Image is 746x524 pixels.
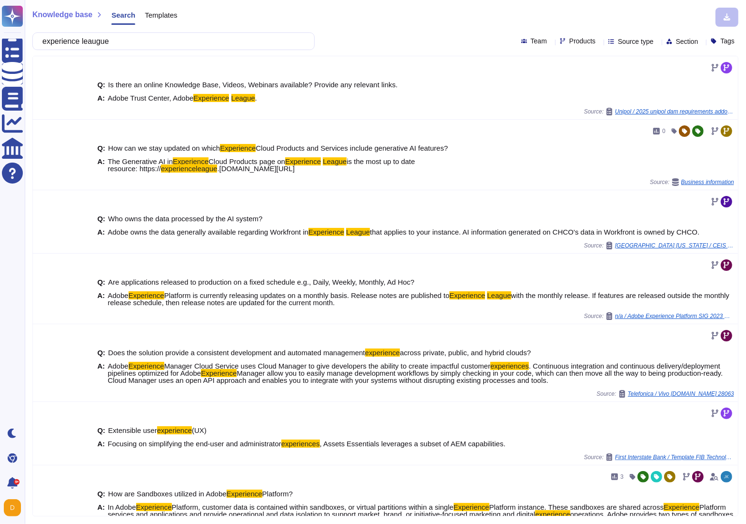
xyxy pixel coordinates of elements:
[97,94,105,102] b: A:
[108,503,726,518] span: Platform services and applications and provide operational and data isolation to support market, ...
[628,391,734,397] span: Telefonica / Vivo [DOMAIN_NAME] 28063
[97,81,105,88] b: Q:
[108,278,414,286] span: Are applications released to production on a fixed schedule e.g., Daily, Weekly, Monthly, Ad Hoc?
[108,362,128,370] span: Adobe
[108,503,136,511] span: In Adobe
[584,108,734,115] span: Source:
[108,362,720,377] span: . Continuous integration and continuous delivery/deployment pipelines optimized for Adobe
[108,228,308,236] span: Adobe owns the data generally available regarding Workfront in
[615,454,734,460] span: First Interstate Bank / Template FIB Technology Evaluation Scorecard (Adobe Livecycle).[DOMAIN_NAME]
[615,109,734,114] span: Unipol / 2025 unipol dam requirements addon adobe
[108,291,729,307] span: with the monthly release. If features are released outside the monthly release schedule, then rel...
[531,38,547,44] span: Team
[365,349,400,357] mark: experience
[108,157,415,173] span: is the most up to date resource: https://
[308,228,344,236] mark: Experience
[721,471,732,483] img: user
[108,369,723,384] span: Manager allow you to easily manage development workflows by simply checking in your code, which c...
[231,94,255,102] mark: League
[129,362,164,370] mark: Experience
[618,38,654,45] span: Source type
[569,38,596,44] span: Products
[615,243,734,248] span: [GEOGRAPHIC_DATA] [US_STATE] / CEIS Evaluation Questionnaire Last Updated [DATE]
[489,503,664,511] span: Platform instance. These sandboxes are shared across
[650,178,734,186] span: Source:
[620,474,624,480] span: 3
[97,427,105,434] b: Q:
[32,11,92,19] span: Knowledge base
[323,157,347,165] mark: League
[136,503,172,511] mark: Experience
[97,440,105,447] b: A:
[217,164,295,173] span: .[DOMAIN_NAME][URL]
[400,349,531,357] span: across private, public, and hybrid clouds?
[662,128,666,134] span: 0
[108,94,193,102] span: Adobe Trust Center, Adobe
[370,228,699,236] span: that applies to your instance. AI information generated on CHCO's data in Workfront is owned by C...
[108,81,398,89] span: Is there an online Knowledge Base, Videos, Webinars available? Provide any relevant links.
[97,349,105,356] b: Q:
[173,157,209,165] mark: Experience
[584,312,734,320] span: Source:
[97,362,105,384] b: A:
[262,490,293,498] span: Platform?
[490,362,529,370] mark: experiences
[108,157,173,165] span: The Generative AI in
[97,144,105,152] b: Q:
[172,503,454,511] span: Platform, customer data is contained within sandboxes, or virtual partitions within a single
[720,38,735,44] span: Tags
[97,490,105,497] b: Q:
[108,291,128,299] span: Adobe
[108,144,220,152] span: How can we stay updated on which
[111,11,135,19] span: Search
[346,228,370,236] mark: League
[584,242,734,249] span: Source:
[220,144,256,152] mark: Experience
[209,157,285,165] span: Cloud Products page on
[14,479,20,485] div: 9+
[664,503,699,511] mark: Experience
[285,157,321,165] mark: Experience
[681,179,734,185] span: Business information
[164,362,490,370] span: Manager Cloud Service uses Cloud Manager to give developers the ability to create impactful customer
[38,33,305,50] input: Search a question or template...
[161,164,217,173] mark: experienceleague
[129,291,164,299] mark: Experience
[227,490,262,498] mark: Experience
[108,426,157,434] span: Extensible user
[97,228,105,236] b: A:
[255,94,257,102] span: .
[535,510,570,518] mark: experience
[97,215,105,222] b: Q:
[97,292,105,306] b: A:
[108,215,262,223] span: Who owns the data processed by the AI system?
[157,426,192,434] mark: experience
[320,440,506,448] span: , Assets Essentials leverages a subset of AEM capabilities.
[281,440,320,448] mark: experiences
[97,278,105,286] b: Q:
[584,453,734,461] span: Source:
[676,38,698,45] span: Section
[193,94,229,102] mark: Experience
[487,291,511,299] mark: League
[97,158,105,172] b: A:
[256,144,448,152] span: Cloud Products and Services include generative AI features?
[108,349,365,357] span: Does the solution provide a consistent development and automated management
[145,11,177,19] span: Templates
[449,291,485,299] mark: Experience
[108,490,227,498] span: How are Sandboxes utilized in Adobe
[615,313,734,319] span: n/a / Adobe Experience Platform SIG 2023 Core
[454,503,489,511] mark: Experience
[4,499,21,516] img: user
[164,291,450,299] span: Platform is currently releasing updates on a monthly basis. Release notes are published to
[201,369,237,377] mark: Experience
[192,426,207,434] span: (UX)
[2,497,28,518] button: user
[108,440,281,448] span: Focusing on simplifying the end-user and administrator
[597,390,734,398] span: Source:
